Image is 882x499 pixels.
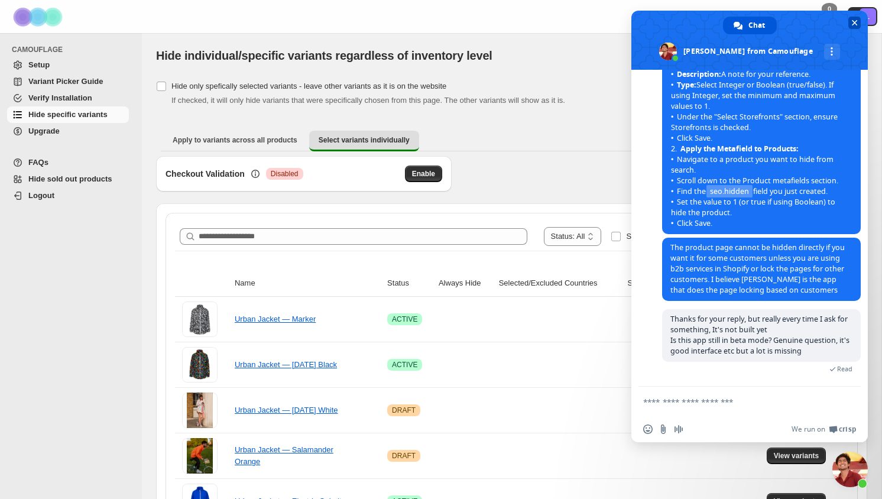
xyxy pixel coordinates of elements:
[839,425,856,434] span: Crisp
[822,3,837,15] div: 0
[235,315,316,323] a: Urban Jacket — Marker
[626,232,755,241] span: Show Camouflage managed products
[677,69,721,79] span: Description:
[7,187,129,204] a: Logout
[171,96,565,105] span: If checked, it will only hide variants that were specifically chosen from this page. The other va...
[392,451,416,461] span: DRAFT
[767,448,826,464] button: View variants
[671,154,852,176] span: Navigate to a product you want to hide from search.
[671,218,712,229] span: Click Save.
[28,77,103,86] span: Variant Picker Guide
[671,69,810,80] span: A note for your reference.
[28,127,60,135] span: Upgrade
[774,451,819,461] span: View variants
[392,360,417,370] span: ACTIVE
[28,174,112,183] span: Hide sold out products
[28,158,48,167] span: FAQs
[156,49,492,62] span: Hide individual/specific variants regardless of inventory level
[7,57,129,73] a: Setup
[7,73,129,90] a: Variant Picker Guide
[7,90,129,106] a: Verify Installation
[392,315,417,324] span: ACTIVE
[659,425,668,434] span: Send a file
[392,406,416,415] span: DRAFT
[7,154,129,171] a: FAQs
[670,314,849,356] span: Thanks for your reply, but really every time I ask for something, It's not built yet Is this app ...
[319,135,410,145] span: Select variants individually
[624,270,699,297] th: Scheduled Hide
[848,7,877,26] button: Avatar with initials L
[7,106,129,123] a: Hide specific variants
[12,45,134,54] span: CAMOUFLAGE
[674,425,683,434] span: Audio message
[860,8,876,25] span: Avatar with initials L
[837,365,852,373] span: Read
[671,133,712,144] span: Click Save.
[405,166,442,182] button: Enable
[866,13,870,20] text: L
[173,135,297,145] span: Apply to variants across all products
[792,425,856,434] a: We run onCrisp
[7,171,129,187] a: Hide sold out products
[412,169,435,179] span: Enable
[28,110,108,119] span: Hide specific variants
[163,131,307,150] button: Apply to variants across all products
[384,270,435,297] th: Status
[748,17,765,34] span: Chat
[792,425,825,434] span: We run on
[706,185,753,197] span: seo.hidden
[235,360,337,369] a: Urban Jacket — [DATE] Black
[723,17,777,34] div: Chat
[171,82,446,90] span: Hide only spefically selected variants - leave other variants as it is on the website
[671,112,852,133] span: Under the "Select Storefronts" section, ensure Storefronts is checked.
[643,397,830,407] textarea: Compose your message...
[235,445,333,466] a: Urban Jacket — Salamander Orange
[271,169,299,179] span: Disabled
[435,270,495,297] th: Always Hide
[671,80,852,112] span: Select Integer or Boolean (true/false). If using Integer, set the minimum and maximum values to 1.
[28,93,92,102] span: Verify Installation
[680,144,799,154] span: Apply the Metafield to Products:
[231,270,384,297] th: Name
[235,406,338,414] a: Urban Jacket — [DATE] White
[671,197,852,218] span: Set the value to 1 (or true if using Boolean) to hide the product.
[671,176,838,186] span: Scroll down to the Product metafields section.
[309,131,419,151] button: Select variants individually
[9,1,69,33] img: Camouflage
[670,242,845,295] span: The product page cannot be hidden directly if you want it for some customers unless you are using...
[677,80,696,90] span: Type:
[643,425,653,434] span: Insert an emoji
[848,17,861,29] span: Close chat
[824,44,840,60] div: More channels
[495,270,624,297] th: Selected/Excluded Countries
[832,452,868,487] div: Close chat
[28,60,50,69] span: Setup
[7,123,129,140] a: Upgrade
[166,168,245,180] h3: Checkout Validation
[671,186,828,197] span: Find the field you just created.
[28,191,54,200] span: Logout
